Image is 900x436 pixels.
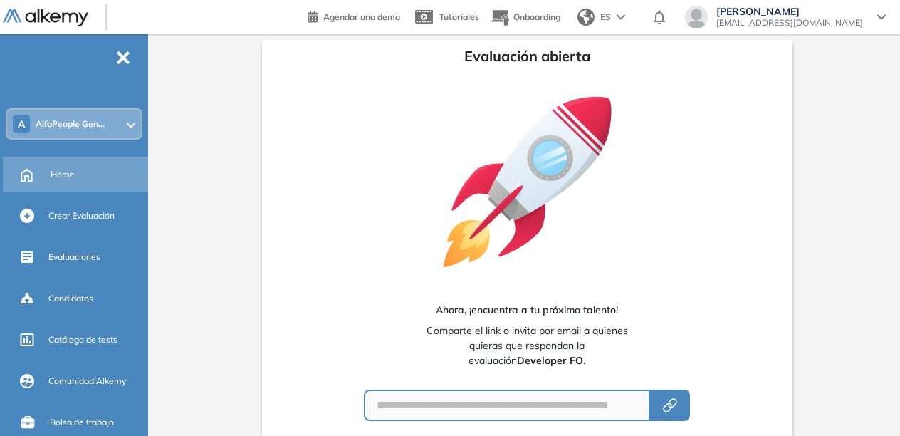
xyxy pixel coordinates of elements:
span: Comunidad Alkemy [48,375,126,388]
b: Developer FO [517,354,583,367]
span: Evaluaciones [48,251,100,264]
span: [EMAIL_ADDRESS][DOMAIN_NAME] [716,17,863,28]
span: Onboarding [513,11,560,22]
span: A [18,118,25,130]
span: Crear Evaluación [48,209,115,222]
span: Candidatos [48,292,93,305]
img: Logo [3,9,88,27]
span: [PERSON_NAME] [716,6,863,17]
span: Evaluación abierta [464,46,590,67]
span: Bolsa de trabajo [50,416,114,429]
span: Ahora, ¡encuentra a tu próximo talento! [436,303,618,318]
span: AlfaPeople Gen... [36,118,105,130]
img: arrow [617,14,625,20]
span: Comparte el link o invita por email a quienes quieras que respondan la evaluación . [424,323,630,368]
span: Catálogo de tests [48,333,117,346]
img: world [577,9,595,26]
span: ES [600,11,611,24]
span: Agendar una demo [323,11,400,22]
span: Home [51,168,75,181]
a: Agendar una demo [308,7,400,24]
button: Onboarding [491,2,560,33]
span: Tutoriales [439,11,479,22]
